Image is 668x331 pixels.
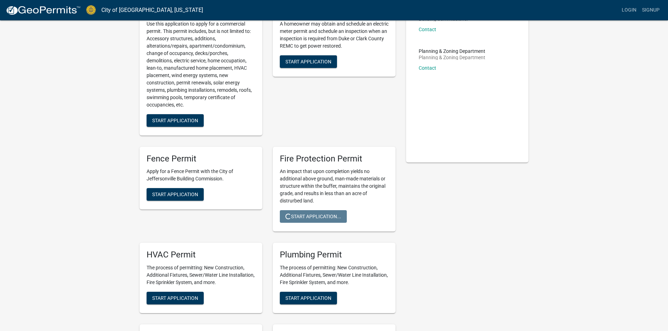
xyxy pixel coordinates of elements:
[280,292,337,304] button: Start Application
[147,168,255,182] p: Apply for a Fence Permit with the City of Jeffersonville Building Commission.
[280,210,347,223] button: Start Application...
[152,192,198,197] span: Start Application
[285,58,331,64] span: Start Application
[152,117,198,123] span: Start Application
[147,188,204,201] button: Start Application
[147,154,255,164] h5: Fence Permit
[280,55,337,68] button: Start Application
[101,4,203,16] a: City of [GEOGRAPHIC_DATA], [US_STATE]
[285,295,331,301] span: Start Application
[419,55,485,60] p: Planning & Zoning Department
[419,49,485,54] p: Planning & Zoning Department
[280,168,389,205] p: An impact that upon completion yields no additional above ground, man-made materials or structure...
[419,65,436,71] a: Contact
[147,264,255,286] p: The process of permitting: New Construction, Additional Fixtures, Sewer/Water Line Installation, ...
[280,250,389,260] h5: Plumbing Permit
[86,5,96,15] img: City of Jeffersonville, Indiana
[280,154,389,164] h5: Fire Protection Permit
[619,4,639,17] a: Login
[639,4,662,17] a: Signup
[285,214,341,219] span: Start Application...
[147,250,255,260] h5: HVAC Permit
[419,27,436,32] a: Contact
[152,295,198,301] span: Start Application
[280,264,389,286] p: The process of permitting: New Construction, Additional Fixtures, Sewer/Water Line Installation, ...
[147,20,255,109] p: Use this application to apply for a commercial permit. This permit includes, but is not limited t...
[147,292,204,304] button: Start Application
[147,114,204,127] button: Start Application
[280,20,389,50] p: A homeowner may obtain and schedule an electric meter permit and schedule an inspection when an i...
